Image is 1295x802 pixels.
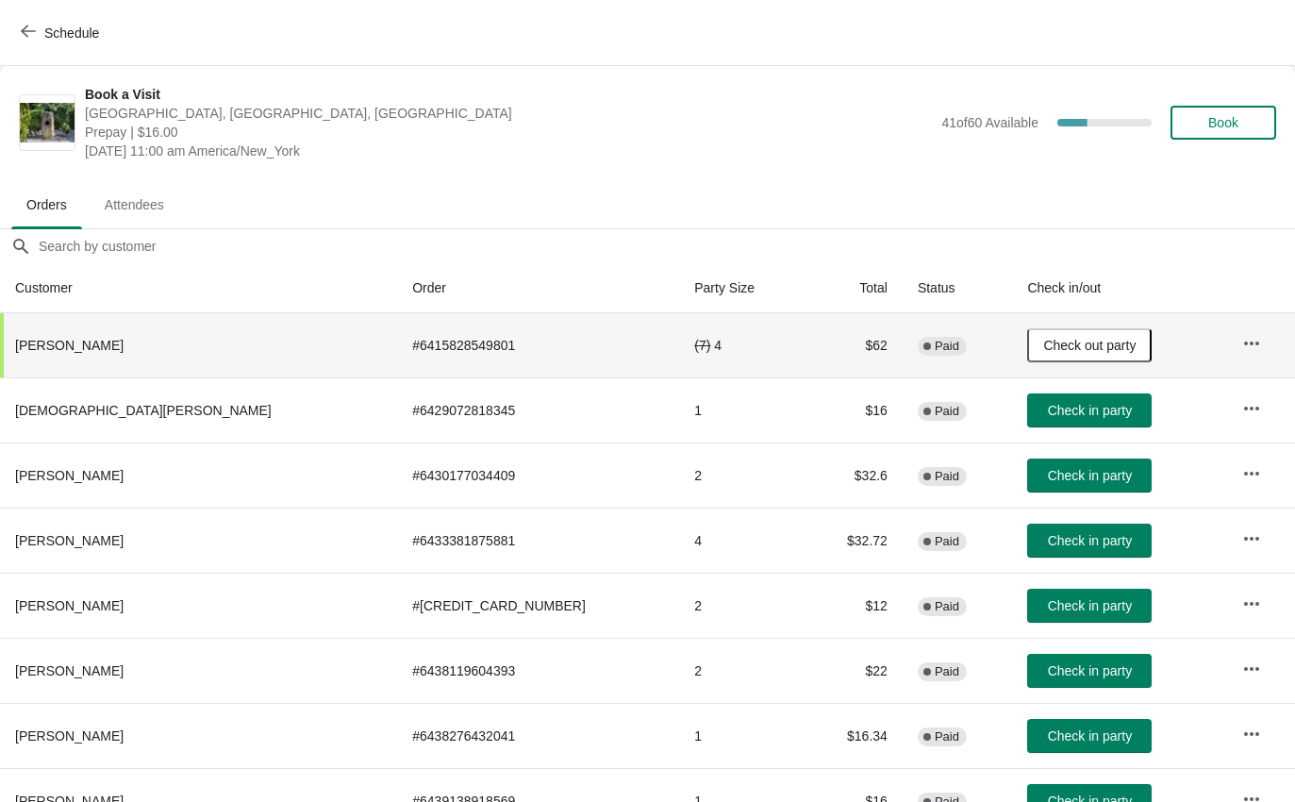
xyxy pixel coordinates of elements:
[90,188,179,222] span: Attendees
[85,104,932,123] span: [GEOGRAPHIC_DATA], [GEOGRAPHIC_DATA], [GEOGRAPHIC_DATA]
[85,123,932,142] span: Prepay | $16.00
[1027,393,1152,427] button: Check in party
[679,573,805,638] td: 2
[805,573,903,638] td: $12
[15,598,124,613] span: [PERSON_NAME]
[11,188,82,222] span: Orders
[679,638,805,703] td: 2
[20,103,75,142] img: Book a Visit
[85,85,932,104] span: Book a Visit
[903,263,1013,313] th: Status
[85,142,932,160] span: [DATE] 11:00 am America/New_York
[694,338,710,353] del: ( 7 )
[805,638,903,703] td: $22
[15,403,272,418] span: [DEMOGRAPHIC_DATA][PERSON_NAME]
[397,313,679,377] td: # 6415828549801
[805,313,903,377] td: $62
[1027,328,1152,362] button: Check out party
[941,115,1038,130] span: 41 of 60 Available
[397,638,679,703] td: # 6438119604393
[935,664,959,679] span: Paid
[679,377,805,443] td: 1
[15,338,124,353] span: [PERSON_NAME]
[397,443,679,508] td: # 6430177034409
[1048,663,1132,678] span: Check in party
[679,263,805,313] th: Party Size
[397,263,679,313] th: Order
[9,16,114,50] button: Schedule
[1027,459,1152,493] button: Check in party
[935,404,959,419] span: Paid
[1027,589,1152,623] button: Check in party
[935,599,959,614] span: Paid
[1027,719,1152,753] button: Check in party
[1027,654,1152,688] button: Check in party
[15,728,124,744] span: [PERSON_NAME]
[679,703,805,768] td: 1
[679,313,805,377] td: 4
[1048,403,1132,418] span: Check in party
[805,443,903,508] td: $32.6
[679,508,805,573] td: 4
[805,377,903,443] td: $16
[805,703,903,768] td: $16.34
[935,469,959,484] span: Paid
[1043,338,1136,353] span: Check out party
[38,229,1295,263] input: Search by customer
[397,377,679,443] td: # 6429072818345
[1048,598,1132,613] span: Check in party
[805,508,903,573] td: $32.72
[1012,263,1226,313] th: Check in/out
[15,533,124,548] span: [PERSON_NAME]
[935,729,959,744] span: Paid
[1208,115,1238,130] span: Book
[1048,728,1132,744] span: Check in party
[935,534,959,549] span: Paid
[15,663,124,678] span: [PERSON_NAME]
[15,468,124,483] span: [PERSON_NAME]
[1048,533,1132,548] span: Check in party
[679,443,805,508] td: 2
[44,25,99,41] span: Schedule
[805,263,903,313] th: Total
[397,573,679,638] td: # [CREDIT_CARD_NUMBER]
[1170,106,1276,140] button: Book
[935,339,959,354] span: Paid
[397,508,679,573] td: # 6433381875881
[1027,524,1152,558] button: Check in party
[1048,468,1132,483] span: Check in party
[397,703,679,768] td: # 6438276432041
